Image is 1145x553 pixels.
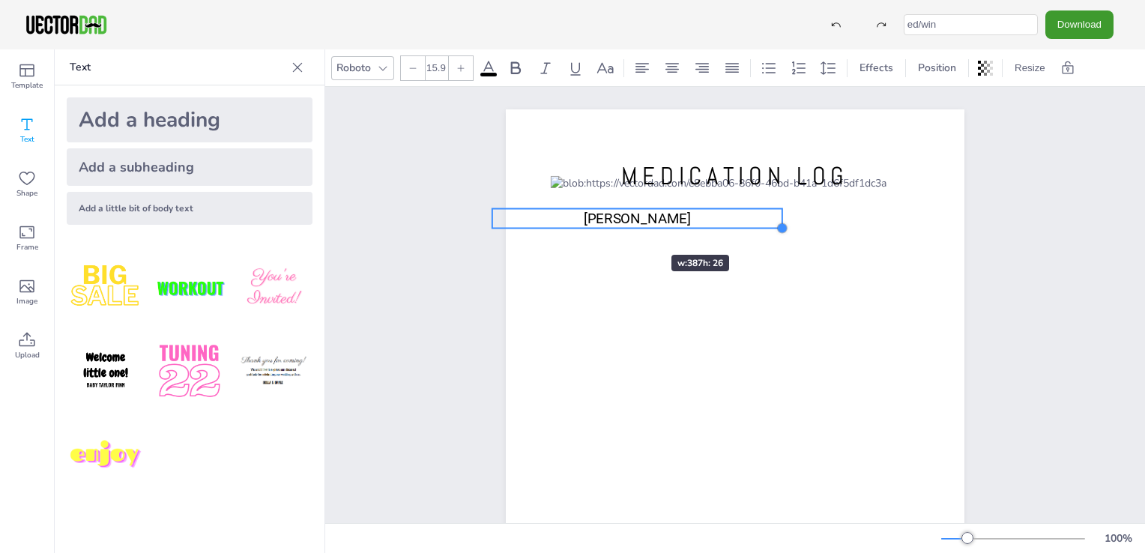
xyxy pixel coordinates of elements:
img: M7yqmqo.png [67,417,145,495]
input: template name [904,14,1038,35]
button: Download [1045,10,1114,38]
span: Frame [16,241,38,253]
span: Upload [15,349,40,361]
div: Roboto [333,58,374,78]
img: XdJCRjX.png [151,249,229,327]
div: Add a little bit of body text [67,192,312,225]
button: Resize [1009,56,1051,80]
span: [PERSON_NAME] [584,211,692,227]
div: Add a heading [67,97,312,142]
span: Shape [16,187,37,199]
span: Image [16,295,37,307]
img: K4iXMrW.png [235,333,312,411]
div: w: 387 h: 26 [671,255,729,271]
p: Text [70,49,286,85]
div: 100 % [1100,531,1136,546]
span: Position [915,61,959,75]
span: Effects [857,61,896,75]
img: style1.png [67,249,145,327]
span: MEDICATION LOG [621,160,849,192]
img: GNLDUe7.png [67,333,145,411]
img: BBMXfK6.png [235,249,312,327]
img: VectorDad-1.png [24,13,109,36]
img: 1B4LbXY.png [151,333,229,411]
div: Add a subheading [67,148,312,186]
span: Text [20,133,34,145]
span: Template [11,79,43,91]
